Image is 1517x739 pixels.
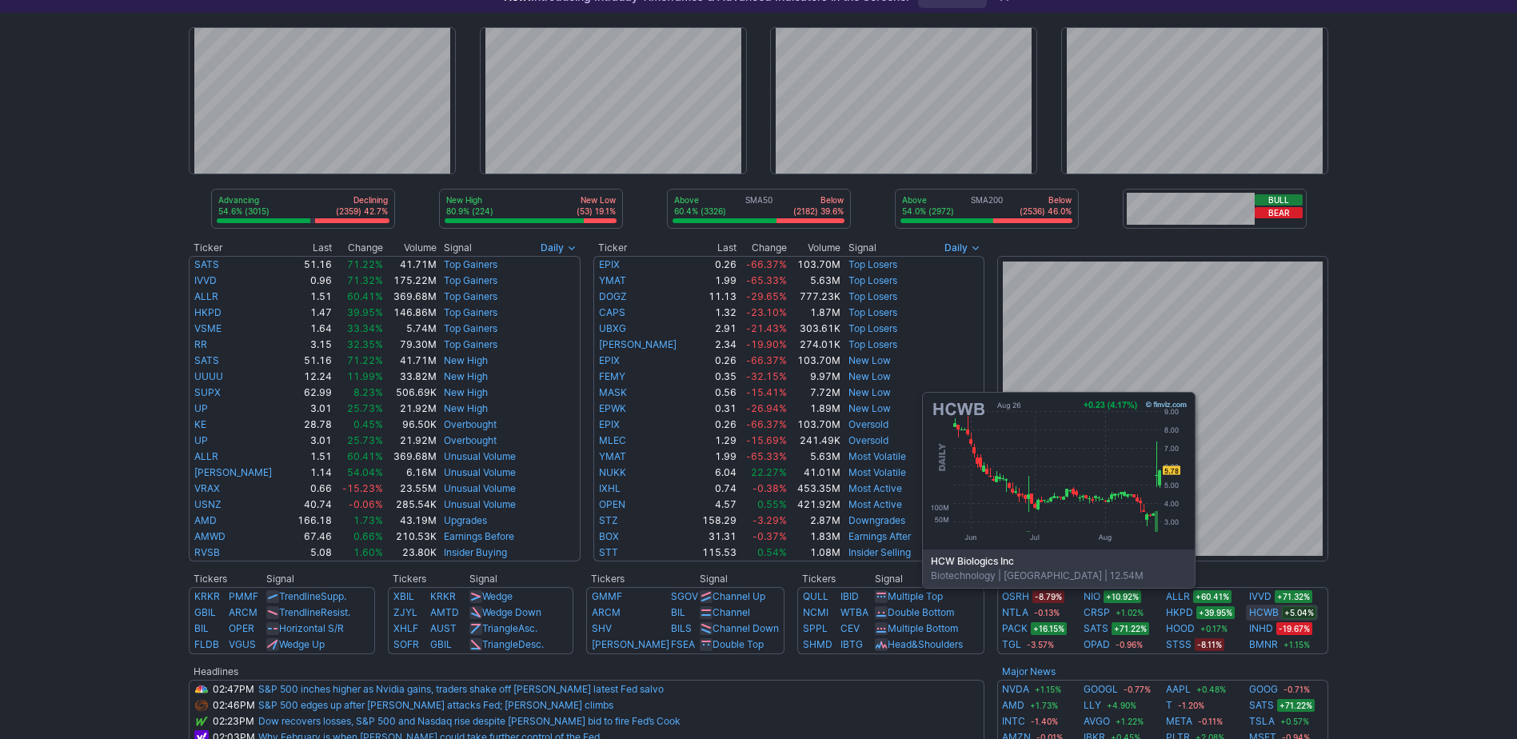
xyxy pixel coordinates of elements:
[384,513,437,529] td: 43.19M
[444,418,497,430] a: Overbought
[444,434,497,446] a: Overbought
[793,206,844,217] p: (2182) 39.6%
[888,590,943,602] a: Multiple Top
[848,402,891,414] a: New Low
[848,306,897,318] a: Top Losers
[848,242,876,254] span: Signal
[444,450,516,462] a: Unusual Volume
[289,513,333,529] td: 166.18
[848,498,902,510] a: Most Active
[1166,713,1192,729] a: META
[599,402,626,414] a: EPWK
[518,622,537,634] span: Asc.
[347,274,383,286] span: 71.32%
[384,337,437,353] td: 79.30M
[353,386,383,398] span: 8.23%
[289,321,333,337] td: 1.64
[803,638,832,650] a: SHMD
[577,194,616,206] p: New Low
[848,322,897,334] a: Top Losers
[430,606,459,618] a: AMTD
[1002,605,1028,621] a: NTLA
[384,305,437,321] td: 146.86M
[194,322,222,334] a: VSME
[788,417,841,433] td: 103.70M
[194,590,220,602] a: KRKR
[194,482,220,494] a: VRAX
[1084,621,1108,637] a: SATS
[944,240,968,256] span: Daily
[788,240,841,256] th: Volume
[347,258,383,270] span: 71.22%
[393,590,414,602] a: XBIL
[384,321,437,337] td: 5.74M
[840,638,863,650] a: IBTG
[1002,665,1056,677] a: Major News
[848,290,897,302] a: Top Losers
[289,465,333,481] td: 1.14
[229,590,258,602] a: PMMF
[694,273,737,289] td: 1.99
[430,638,452,650] a: GBIL
[384,289,437,305] td: 369.68M
[671,622,692,634] a: BILS
[444,402,488,414] a: New High
[444,290,497,302] a: Top Gainers
[194,546,220,558] a: RVSB
[840,606,868,618] a: WTBA
[694,240,737,256] th: Last
[194,638,219,650] a: FLDB
[788,497,841,513] td: 421.92M
[788,337,841,353] td: 274.01K
[194,622,209,634] a: BIL
[194,402,208,414] a: UP
[444,498,516,510] a: Unusual Volume
[444,274,497,286] a: Top Gainers
[694,305,737,321] td: 1.32
[347,466,383,478] span: 54.04%
[333,240,384,256] th: Change
[788,353,841,369] td: 103.70M
[289,433,333,449] td: 3.01
[599,466,626,478] a: NUKK
[848,482,902,494] a: Most Active
[347,434,383,446] span: 25.73%
[289,449,333,465] td: 1.51
[194,606,216,618] a: GBIL
[446,206,493,217] p: 80.9% (224)
[194,354,219,366] a: SATS
[444,386,488,398] a: New High
[746,258,787,270] span: -66.37%
[746,434,787,446] span: -15.69%
[599,258,620,270] a: EPIX
[737,240,788,256] th: Change
[592,590,622,602] a: GMMF
[1255,194,1303,206] button: Bull
[1249,713,1275,729] a: TSLA
[1166,589,1190,605] a: ALLR
[751,466,787,478] span: 22.27%
[444,354,488,366] a: New High
[674,194,726,206] p: Above
[788,289,841,305] td: 777.23K
[694,353,737,369] td: 0.26
[289,417,333,433] td: 28.78
[848,450,906,462] a: Most Volatile
[694,385,737,401] td: 0.56
[194,258,219,270] a: SATS
[279,590,321,602] span: Trendline
[599,498,625,510] a: OPEN
[746,370,787,382] span: -32.15%
[444,530,514,542] a: Earnings Before
[430,590,456,602] a: KRKR
[753,482,787,494] span: -0.38%
[599,482,621,494] a: IXHL
[289,497,333,513] td: 40.74
[518,638,544,650] span: Desc.
[902,194,954,206] p: Above
[384,273,437,289] td: 175.22M
[848,386,891,398] a: New Low
[788,433,841,449] td: 241.49K
[694,465,737,481] td: 6.04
